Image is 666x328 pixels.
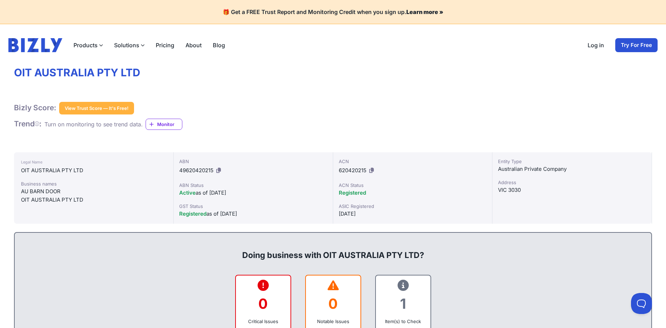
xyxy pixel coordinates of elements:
div: ABN Status [179,182,327,189]
div: Legal Name [21,158,166,166]
div: 1 [381,289,425,318]
span: Monitor [157,121,182,128]
div: ACN [339,158,487,165]
a: Monitor [146,119,182,130]
a: About [185,41,202,49]
div: Address [498,179,646,186]
div: Turn on monitoring to see trend data. [44,120,143,128]
div: OIT AUSTRALIA PTY LTD [21,166,166,175]
div: Critical Issues [241,318,285,325]
div: as of [DATE] [179,210,327,218]
button: Solutions [114,41,145,49]
div: AU BARN DOOR [21,187,166,196]
h1: Trend : [14,119,42,128]
h1: OIT AUSTRALIA PTY LTD [14,66,652,79]
div: as of [DATE] [179,189,327,197]
a: Try For Free [615,38,658,52]
span: Active [179,189,196,196]
div: Business names [21,180,166,187]
span: 620420215 [339,167,366,174]
div: Entity Type [498,158,646,165]
div: 0 [241,289,285,318]
div: Item(s) to Check [381,318,425,325]
div: 0 [311,289,355,318]
div: ASIC Registered [339,203,487,210]
span: Registered [339,189,366,196]
div: Australian Private Company [498,165,646,173]
div: GST Status [179,203,327,210]
a: Blog [213,41,225,49]
div: Notable Issues [311,318,355,325]
a: Pricing [156,41,174,49]
button: Products [73,41,103,49]
a: Log in [588,41,604,49]
iframe: Toggle Customer Support [631,293,652,314]
span: Registered [179,210,206,217]
div: [DATE] [339,210,487,218]
span: 49620420215 [179,167,213,174]
a: Learn more » [406,8,443,15]
h4: 🎁 Get a FREE Trust Report and Monitoring Credit when you sign up. [8,8,658,15]
div: ACN Status [339,182,487,189]
div: VIC 3030 [498,186,646,194]
button: View Trust Score — It's Free! [59,102,134,114]
div: OIT AUSTRALIA PTY LTD [21,196,166,204]
h1: Bizly Score: [14,103,56,112]
div: Doing business with OIT AUSTRALIA PTY LTD? [22,238,644,261]
div: ABN [179,158,327,165]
